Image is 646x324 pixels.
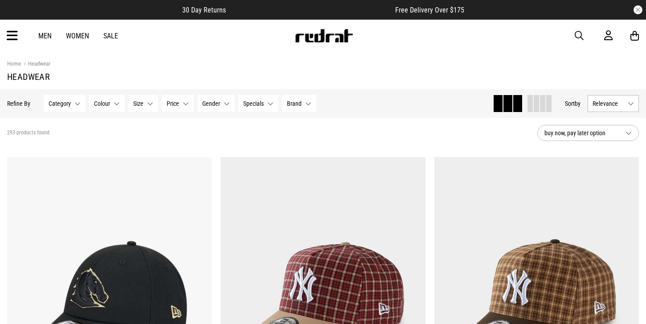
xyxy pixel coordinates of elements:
[238,95,278,112] button: Specials
[167,100,179,107] span: Price
[38,32,52,40] a: Men
[128,95,158,112] button: Size
[44,95,86,112] button: Category
[244,5,377,14] iframe: Customer reviews powered by Trustpilot
[294,29,353,42] img: Redrat logo
[103,32,118,40] a: Sale
[593,100,624,107] span: Relevance
[565,98,581,109] button: Sortby
[7,71,639,82] h1: Headwear
[7,100,30,107] p: Refine By
[588,95,639,112] button: Relevance
[575,100,581,107] span: by
[94,100,110,107] span: Colour
[537,125,639,141] button: buy now, pay later option
[395,6,464,14] span: Free Delivery Over $175
[66,32,89,40] a: Women
[182,6,226,14] span: 30 Day Returns
[243,100,264,107] span: Specials
[7,60,21,67] a: Home
[7,129,49,137] span: 293 products found
[21,60,50,69] a: Headwear
[89,95,125,112] button: Colour
[197,95,235,112] button: Gender
[133,100,143,107] span: Size
[49,100,71,107] span: Category
[202,100,220,107] span: Gender
[544,128,618,138] span: buy now, pay later option
[287,100,302,107] span: Brand
[162,95,194,112] button: Price
[282,95,316,112] button: Brand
